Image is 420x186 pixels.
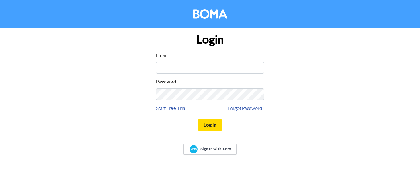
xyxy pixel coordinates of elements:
span: Sign In with Xero [200,146,231,152]
h1: Login [156,33,264,47]
img: BOMA Logo [193,9,227,19]
a: Start Free Trial [156,105,187,112]
label: Email [156,52,167,59]
label: Password [156,79,176,86]
a: Forgot Password? [228,105,264,112]
a: Sign In with Xero [183,144,237,155]
button: Log In [198,119,222,131]
img: Xero logo [190,145,198,153]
